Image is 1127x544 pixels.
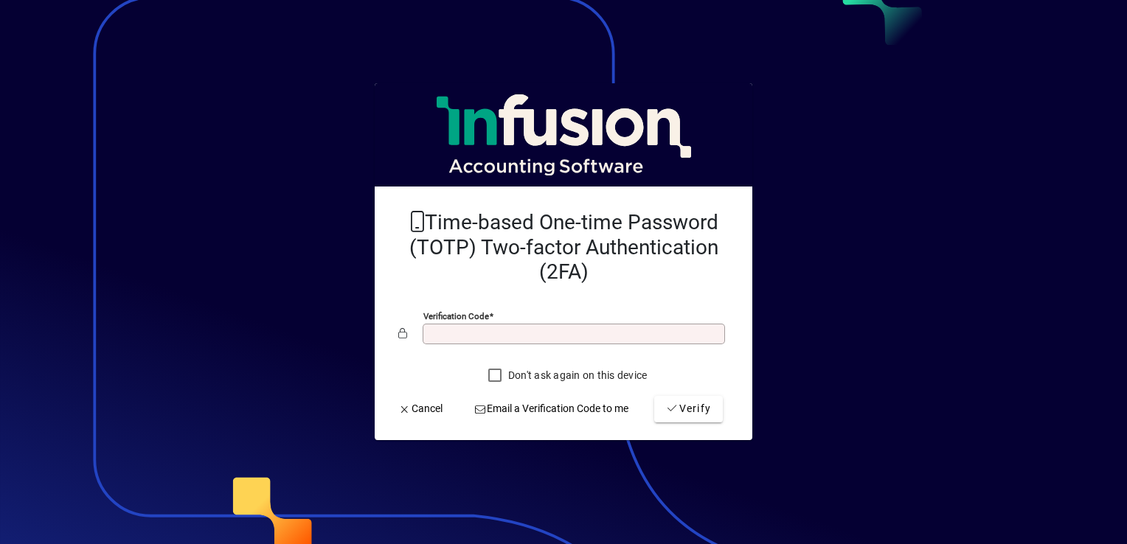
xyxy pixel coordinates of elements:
[654,396,723,422] button: Verify
[398,401,443,416] span: Cancel
[666,401,711,416] span: Verify
[505,368,648,383] label: Don't ask again on this device
[398,210,729,285] h2: Time-based One-time Password (TOTP) Two-factor Authentication (2FA)
[423,311,489,321] mat-label: Verification code
[474,401,629,416] span: Email a Verification Code to me
[468,396,635,422] button: Email a Verification Code to me
[392,396,448,422] button: Cancel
